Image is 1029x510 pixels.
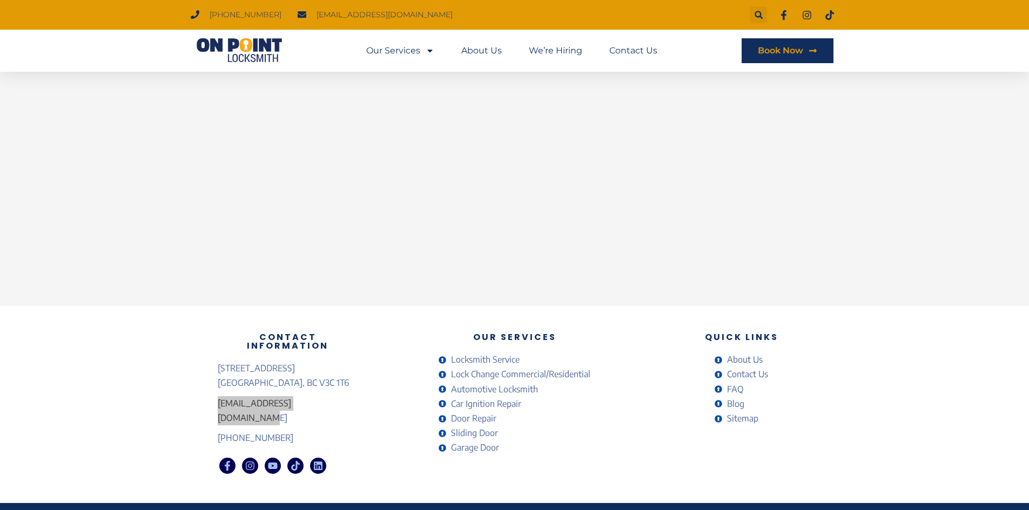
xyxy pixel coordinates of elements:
span: Locksmith Service [448,352,520,367]
a: Automotive Locksmith [439,382,590,397]
a: Sliding Door [439,426,590,440]
span: Book Now [758,46,803,55]
a: Contact Us [715,367,768,382]
a: FAQ [715,382,768,397]
span: Door Repair [448,411,496,426]
a: We’re Hiring [529,38,582,63]
a: Book Now [742,38,833,63]
a: Sitemap [715,411,768,426]
span: Sliding Door [448,426,498,440]
nav: Menu [366,38,657,63]
span: [PHONE_NUMBER] [218,431,293,445]
a: [PHONE_NUMBER] [218,431,358,445]
span: [STREET_ADDRESS] [GEOGRAPHIC_DATA], BC V3C 1T6 [218,361,349,390]
a: [EMAIL_ADDRESS][DOMAIN_NAME] [218,396,358,425]
a: [STREET_ADDRESS][GEOGRAPHIC_DATA], BC V3C 1T6 [218,361,358,390]
span: FAQ [724,382,744,397]
a: About Us [715,352,768,367]
a: Car Ignition Repair [439,397,590,411]
a: Contact Us [609,38,657,63]
span: [EMAIL_ADDRESS][DOMAIN_NAME] [314,8,453,22]
span: Contact Us [724,367,768,382]
a: Door Repair [439,411,590,426]
a: Lock Change Commercial/Residential [439,367,590,382]
a: Our Services [366,38,434,63]
span: Automotive Locksmith [448,382,538,397]
a: Locksmith Service [439,352,590,367]
span: Car Ignition Repair [448,397,521,411]
h3: Contact Information [218,333,358,350]
a: About Us [461,38,502,63]
h3: Quick Links [671,333,812,342]
span: About Us [724,352,763,367]
a: Blog [715,397,768,411]
div: Search [750,6,767,23]
h3: Our Services [369,333,661,342]
span: Garage Door [448,440,499,455]
span: Blog [724,397,744,411]
span: Lock Change Commercial/Residential [448,367,590,382]
span: [PHONE_NUMBER] [207,8,281,22]
span: Sitemap [724,411,758,426]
